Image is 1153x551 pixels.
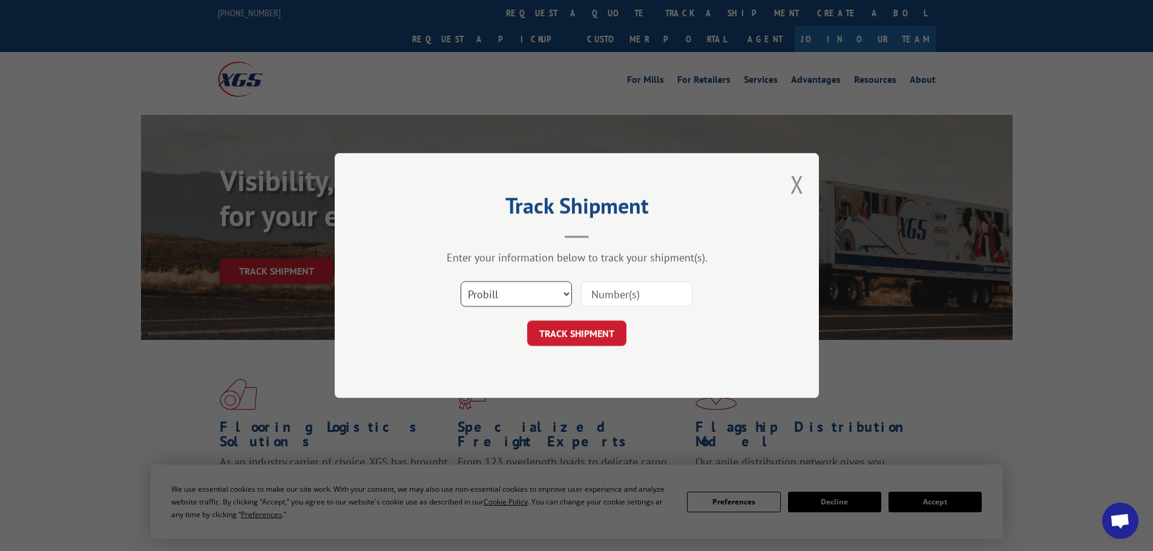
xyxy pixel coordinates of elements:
[527,321,626,346] button: TRACK SHIPMENT
[790,168,804,200] button: Close modal
[395,250,758,264] div: Enter your information below to track your shipment(s).
[1102,503,1138,539] div: Open chat
[395,197,758,220] h2: Track Shipment
[581,281,692,307] input: Number(s)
